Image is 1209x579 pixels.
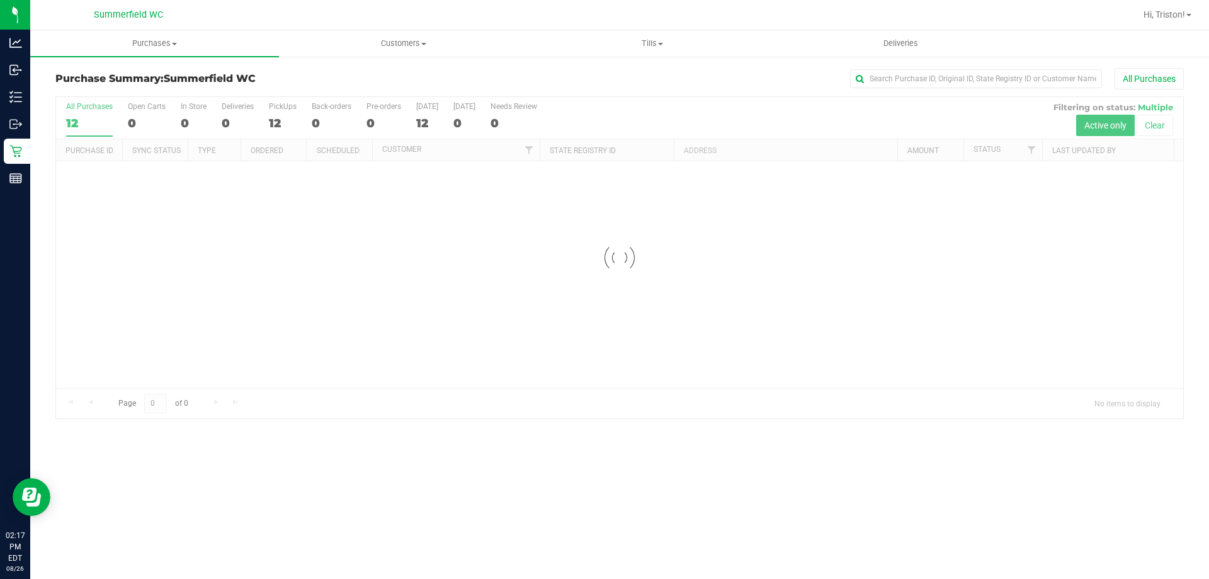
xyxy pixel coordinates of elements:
inline-svg: Analytics [9,37,22,49]
span: Summerfield WC [164,72,256,84]
inline-svg: Inventory [9,91,22,103]
a: Deliveries [776,30,1025,57]
span: Summerfield WC [94,9,163,20]
span: Tills [528,38,776,49]
inline-svg: Outbound [9,118,22,130]
h3: Purchase Summary: [55,73,431,84]
inline-svg: Inbound [9,64,22,76]
span: Customers [280,38,527,49]
a: Tills [528,30,776,57]
span: Purchases [30,38,279,49]
p: 02:17 PM EDT [6,530,25,564]
input: Search Purchase ID, Original ID, State Registry ID or Customer Name... [850,69,1102,88]
iframe: Resource center [13,478,50,516]
inline-svg: Reports [9,172,22,185]
a: Customers [279,30,528,57]
span: Hi, Triston! [1144,9,1185,20]
span: Deliveries [866,38,935,49]
a: Purchases [30,30,279,57]
button: All Purchases [1115,68,1184,89]
inline-svg: Retail [9,145,22,158]
p: 08/26 [6,564,25,573]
